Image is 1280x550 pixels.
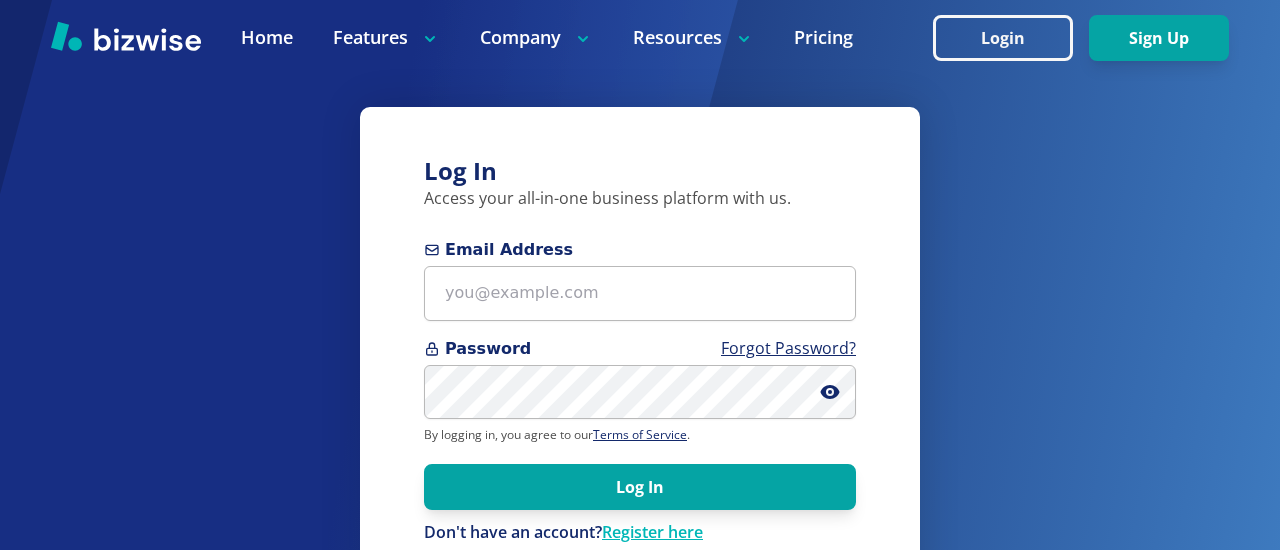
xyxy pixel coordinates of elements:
[424,238,856,262] span: Email Address
[721,337,856,359] a: Forgot Password?
[480,25,593,50] p: Company
[424,522,856,544] div: Don't have an account?Register here
[424,522,856,544] p: Don't have an account?
[794,25,853,50] a: Pricing
[1089,15,1229,61] button: Sign Up
[51,21,201,51] img: Bizwise Logo
[333,25,440,50] p: Features
[424,337,856,361] span: Password
[424,464,856,510] button: Log In
[933,15,1073,61] button: Login
[633,25,754,50] p: Resources
[241,25,293,50] a: Home
[424,427,856,443] p: By logging in, you agree to our .
[602,521,703,543] a: Register here
[933,29,1089,48] a: Login
[424,266,856,321] input: you@example.com
[424,155,856,188] h3: Log In
[593,426,687,443] a: Terms of Service
[424,188,856,210] p: Access your all-in-one business platform with us.
[1089,29,1229,48] a: Sign Up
